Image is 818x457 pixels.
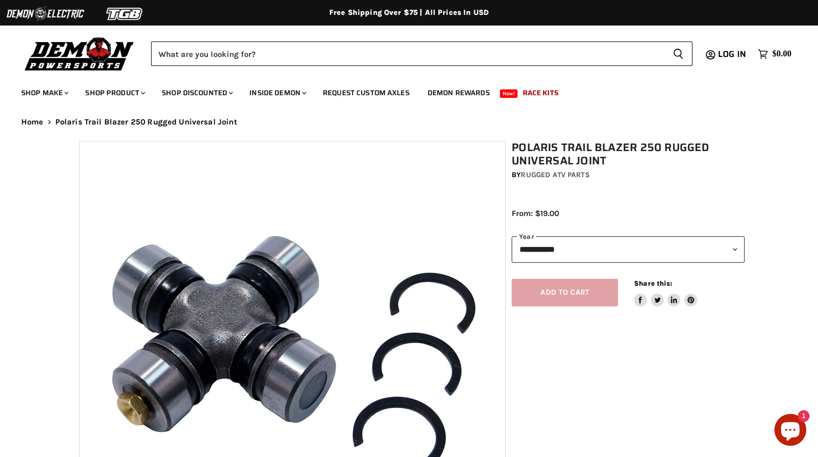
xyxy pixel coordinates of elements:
a: Request Custom Axles [315,82,418,104]
img: Demon Powersports [21,35,138,72]
select: year [512,236,744,262]
h1: Polaris Trail Blazer 250 Rugged Universal Joint [512,141,744,168]
a: Inside Demon [241,82,313,104]
a: Shop Discounted [154,82,239,104]
form: Product [151,41,692,66]
a: Race Kits [515,82,566,104]
span: Share this: [634,279,672,287]
img: TGB Logo 2 [85,4,165,24]
a: Demon Rewards [420,82,498,104]
a: Shop Make [13,82,75,104]
span: $0.00 [772,49,791,59]
input: Search [151,41,664,66]
ul: Main menu [13,78,789,104]
span: Polaris Trail Blazer 250 Rugged Universal Joint [55,118,237,127]
button: Search [664,41,692,66]
inbox-online-store-chat: Shopify online store chat [771,414,809,448]
aside: Share this: [634,279,697,307]
span: From: $19.00 [512,209,559,218]
a: Home [21,118,44,127]
img: Demon Electric Logo 2 [5,4,85,24]
a: $0.00 [753,46,797,62]
a: Rugged ATV Parts [521,170,589,179]
div: by [512,169,744,181]
a: Shop Product [77,82,152,104]
span: New! [500,89,518,98]
a: Log in [713,49,753,59]
span: Log in [718,47,746,61]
